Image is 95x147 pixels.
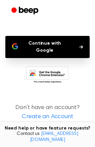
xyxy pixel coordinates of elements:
button: Continue with Google [5,36,90,58]
p: Don’t have an account? [5,103,90,121]
a: Beep [7,4,44,17]
a: [EMAIL_ADDRESS][DOMAIN_NAME] [30,132,78,142]
a: Create an Account [7,112,88,121]
span: Contact us [4,131,91,143]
